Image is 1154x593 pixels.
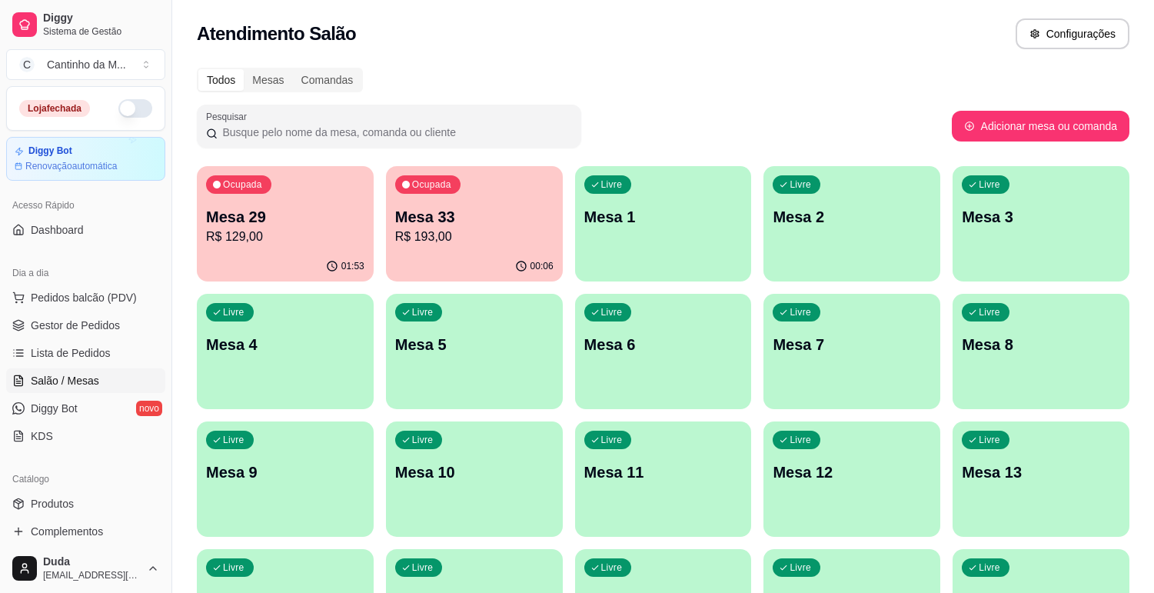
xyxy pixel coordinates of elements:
[43,25,159,38] span: Sistema de Gestão
[575,421,752,537] button: LivreMesa 11
[6,313,165,338] a: Gestor de Pedidos
[25,160,117,172] article: Renovação automática
[412,561,434,574] p: Livre
[6,467,165,491] div: Catálogo
[601,561,623,574] p: Livre
[198,69,244,91] div: Todos
[6,341,165,365] a: Lista de Pedidos
[395,206,554,228] p: Mesa 33
[223,306,244,318] p: Livre
[773,334,931,355] p: Mesa 7
[197,166,374,282] button: OcupadaMesa 29R$ 129,0001:53
[773,206,931,228] p: Mesa 2
[584,206,743,228] p: Mesa 1
[19,100,90,117] div: Loja fechada
[31,345,111,361] span: Lista de Pedidos
[43,569,141,581] span: [EMAIL_ADDRESS][DOMAIN_NAME]
[31,222,84,238] span: Dashboard
[197,294,374,409] button: LivreMesa 4
[952,111,1129,142] button: Adicionar mesa ou comanda
[530,260,554,272] p: 00:06
[575,294,752,409] button: LivreMesa 6
[6,6,165,43] a: DiggySistema de Gestão
[412,178,451,191] p: Ocupada
[206,461,364,483] p: Mesa 9
[1016,18,1129,49] button: Configurações
[223,178,262,191] p: Ocupada
[979,178,1000,191] p: Livre
[979,434,1000,446] p: Livre
[953,166,1129,282] button: LivreMesa 3
[43,555,141,569] span: Duda
[386,421,563,537] button: LivreMesa 10
[386,166,563,282] button: OcupadaMesa 33R$ 193,0000:06
[206,334,364,355] p: Mesa 4
[6,49,165,80] button: Select a team
[953,421,1129,537] button: LivreMesa 13
[218,125,572,140] input: Pesquisar
[6,285,165,310] button: Pedidos balcão (PDV)
[47,57,126,72] div: Cantinho da M ...
[31,318,120,333] span: Gestor de Pedidos
[206,206,364,228] p: Mesa 29
[28,145,72,157] article: Diggy Bot
[31,428,53,444] span: KDS
[293,69,362,91] div: Comandas
[962,461,1120,483] p: Mesa 13
[31,401,78,416] span: Diggy Bot
[790,178,811,191] p: Livre
[6,218,165,242] a: Dashboard
[584,334,743,355] p: Mesa 6
[223,434,244,446] p: Livre
[31,373,99,388] span: Salão / Mesas
[6,261,165,285] div: Dia a dia
[412,306,434,318] p: Livre
[197,421,374,537] button: LivreMesa 9
[773,461,931,483] p: Mesa 12
[6,137,165,181] a: Diggy BotRenovaçãoautomática
[118,99,152,118] button: Alterar Status
[31,290,137,305] span: Pedidos balcão (PDV)
[341,260,364,272] p: 01:53
[6,519,165,544] a: Complementos
[412,434,434,446] p: Livre
[6,193,165,218] div: Acesso Rápido
[575,166,752,282] button: LivreMesa 1
[763,421,940,537] button: LivreMesa 12
[244,69,292,91] div: Mesas
[43,12,159,25] span: Diggy
[6,424,165,448] a: KDS
[584,461,743,483] p: Mesa 11
[31,524,103,539] span: Complementos
[395,228,554,246] p: R$ 193,00
[962,206,1120,228] p: Mesa 3
[763,166,940,282] button: LivreMesa 2
[790,306,811,318] p: Livre
[979,306,1000,318] p: Livre
[763,294,940,409] button: LivreMesa 7
[601,178,623,191] p: Livre
[601,306,623,318] p: Livre
[197,22,356,46] h2: Atendimento Salão
[395,461,554,483] p: Mesa 10
[790,434,811,446] p: Livre
[386,294,563,409] button: LivreMesa 5
[31,496,74,511] span: Produtos
[19,57,35,72] span: C
[962,334,1120,355] p: Mesa 8
[6,550,165,587] button: Duda[EMAIL_ADDRESS][DOMAIN_NAME]
[206,110,252,123] label: Pesquisar
[601,434,623,446] p: Livre
[206,228,364,246] p: R$ 129,00
[979,561,1000,574] p: Livre
[6,396,165,421] a: Diggy Botnovo
[6,491,165,516] a: Produtos
[223,561,244,574] p: Livre
[953,294,1129,409] button: LivreMesa 8
[6,368,165,393] a: Salão / Mesas
[395,334,554,355] p: Mesa 5
[790,561,811,574] p: Livre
